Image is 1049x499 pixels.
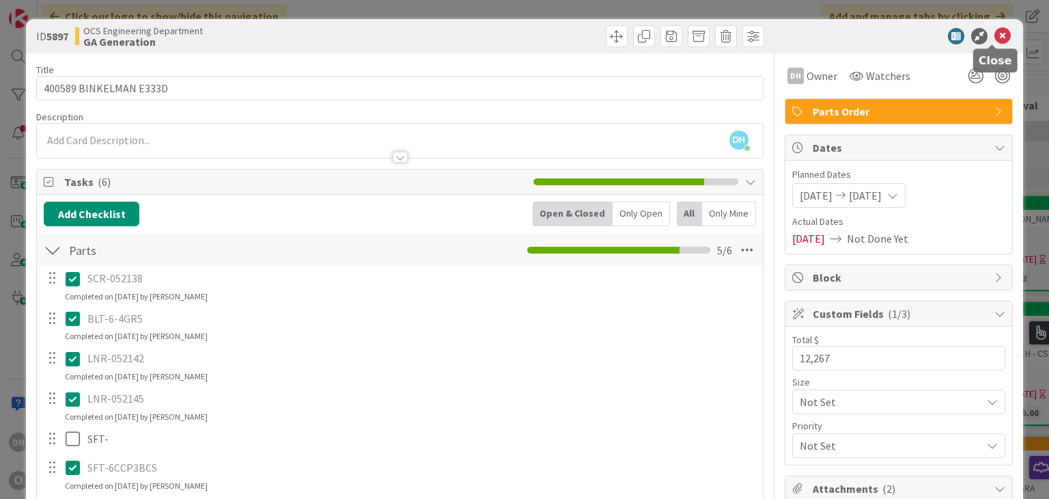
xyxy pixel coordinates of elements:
[813,139,988,156] span: Dates
[717,242,732,258] span: 5 / 6
[813,269,988,286] span: Block
[87,351,753,366] p: LNR-052142
[800,392,975,412] span: Not Set
[792,421,1005,431] div: Priority
[729,131,749,150] span: DH
[44,202,139,226] button: Add Checklist
[87,391,753,407] p: LNR-052145
[813,103,988,120] span: Parts Order
[677,202,702,226] div: All
[792,167,1005,182] span: Planned Dates
[83,36,203,47] b: GA Generation
[533,202,613,226] div: Open & Closed
[847,230,908,247] span: Not Done Yet
[979,54,1012,67] h5: Close
[87,311,753,327] p: BLT-6-4GR5
[46,29,68,43] b: 5897
[98,175,111,189] span: ( 6 )
[64,238,372,262] input: Add Checklist...
[36,28,68,44] span: ID
[64,174,526,190] span: Tasks
[65,480,208,492] div: Completed on [DATE] by [PERSON_NAME]
[800,187,833,204] span: [DATE]
[813,481,988,497] span: Attachments
[65,330,208,342] div: Completed on [DATE] by [PERSON_NAME]
[792,215,1005,229] span: Actual Dates
[87,271,753,286] p: SCR-052138
[65,411,208,423] div: Completed on [DATE] by [PERSON_NAME]
[36,64,54,76] label: Title
[87,431,753,447] p: SFT-
[792,377,1005,387] div: Size
[702,202,756,226] div: Only Mine
[613,202,670,226] div: Only Open
[849,187,882,204] span: [DATE]
[36,76,763,100] input: type card name here...
[813,306,988,322] span: Custom Fields
[65,291,208,303] div: Completed on [DATE] by [PERSON_NAME]
[787,68,804,84] div: DH
[800,436,975,455] span: Not Set
[792,334,819,346] label: Total $
[866,68,910,84] span: Watchers
[807,68,837,84] span: Owner
[65,370,208,383] div: Completed on [DATE] by [PERSON_NAME]
[888,307,910,321] span: ( 1/3 )
[882,482,895,496] span: ( 2 )
[87,460,753,476] p: SFT-6CCP3BCS
[792,230,825,247] span: [DATE]
[83,25,203,36] span: OCS Engineering Department
[36,111,83,123] span: Description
